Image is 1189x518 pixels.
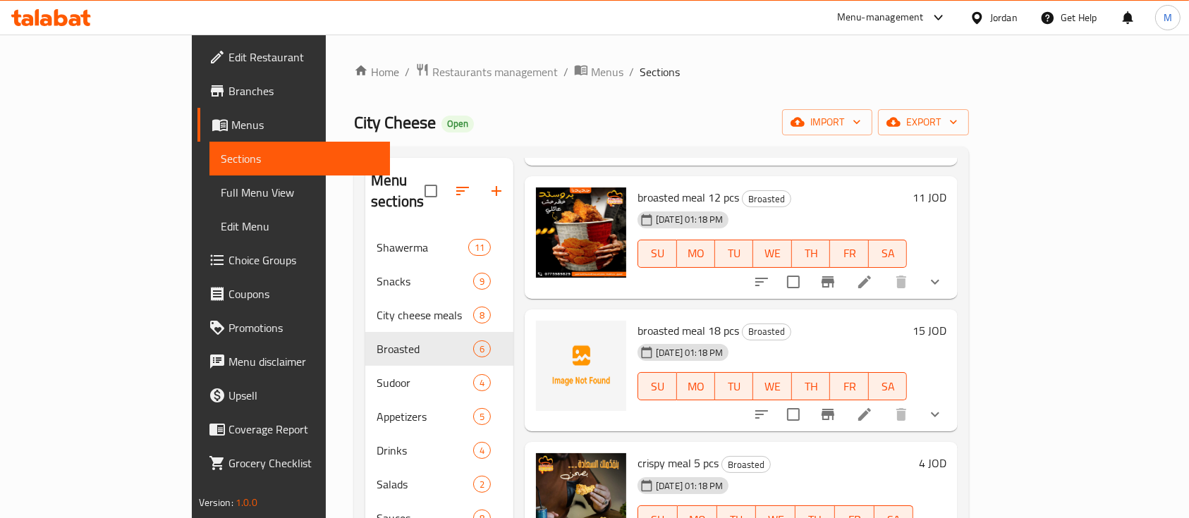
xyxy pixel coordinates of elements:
span: Upsell [228,387,379,404]
span: SU [644,243,671,264]
div: Salads2 [365,467,513,501]
span: City cheese meals [377,307,473,323]
div: Broasted [742,190,791,207]
button: SA [869,240,907,268]
svg: Show Choices [927,273,944,290]
span: Open [441,118,474,130]
span: 9 [474,275,490,288]
button: delete [884,265,918,299]
button: TU [715,240,753,268]
div: items [473,273,491,290]
span: WE [759,376,786,397]
div: items [473,307,491,323]
h6: 15 JOD [913,321,946,340]
a: Grocery Checklist [197,446,391,480]
div: Snacks9 [365,264,513,298]
span: Sections [640,63,680,80]
button: export [878,109,969,135]
button: delete [884,397,918,431]
span: Sudoor [377,374,473,391]
span: Edit Restaurant [228,49,379,66]
span: [DATE] 01:18 PM [650,213,728,226]
button: WE [753,240,791,268]
span: SA [874,376,901,397]
span: Snacks [377,273,473,290]
div: items [473,408,491,425]
a: Edit Menu [209,209,391,243]
div: Broasted [721,456,771,473]
span: Select to update [779,267,808,297]
span: Restaurants management [432,63,558,80]
span: City Cheese [354,106,436,138]
span: [DATE] 01:18 PM [650,479,728,493]
span: Full Menu View [221,184,379,201]
li: / [629,63,634,80]
span: broasted meal 18 pcs [638,320,739,341]
img: broasted meal 12 pcs [536,187,626,278]
div: Sudoor4 [365,366,513,400]
span: Broasted [743,191,791,207]
a: Restaurants management [415,63,558,81]
div: items [473,442,491,459]
span: Edit Menu [221,218,379,235]
a: Coverage Report [197,412,391,446]
img: broasted meal 18 pcs [536,321,626,411]
button: MO [677,372,715,400]
button: sort-choices [745,265,779,299]
span: Choice Groups [228,252,379,269]
h6: 4 JOD [919,453,946,473]
button: Add section [480,174,513,208]
span: MO [683,376,709,397]
span: 4 [474,376,490,390]
span: FR [836,243,862,264]
div: Drinks4 [365,433,513,467]
span: export [889,113,958,131]
a: Choice Groups [197,243,391,277]
span: Menus [591,63,623,80]
span: Broasted [377,340,473,357]
span: 8 [474,309,490,322]
span: TH [798,376,824,397]
span: Version: [199,493,233,512]
button: FR [830,240,868,268]
a: Promotions [197,311,391,345]
button: show more [918,397,952,431]
span: Promotions [228,319,379,336]
svg: Show Choices [927,406,944,423]
span: crispy meal 5 pcs [638,452,719,474]
div: Open [441,116,474,132]
span: 5 [474,410,490,424]
a: Menus [197,108,391,142]
button: TH [792,372,830,400]
button: Branch-specific-item [811,265,845,299]
span: 6 [474,343,490,356]
button: Branch-specific-item [811,397,845,431]
button: SA [869,372,907,400]
button: import [782,109,872,135]
span: import [793,113,861,131]
span: SU [644,376,671,397]
span: Broasted [743,323,791,340]
span: Select to update [779,400,808,429]
span: Shawerma [377,239,468,256]
div: items [468,239,491,256]
a: Edit menu item [856,406,873,423]
span: Menus [231,116,379,133]
button: FR [830,372,868,400]
span: Salads [377,476,473,493]
h2: Menu sections [371,170,425,212]
li: / [563,63,568,80]
span: broasted meal 12 pcs [638,187,739,208]
button: sort-choices [745,397,779,431]
button: MO [677,240,715,268]
button: TH [792,240,830,268]
div: Broasted [742,323,791,340]
button: SU [638,372,676,400]
button: show more [918,265,952,299]
span: Sort sections [446,174,480,208]
div: Jordan [990,10,1018,25]
a: Upsell [197,378,391,412]
nav: breadcrumb [354,63,969,81]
